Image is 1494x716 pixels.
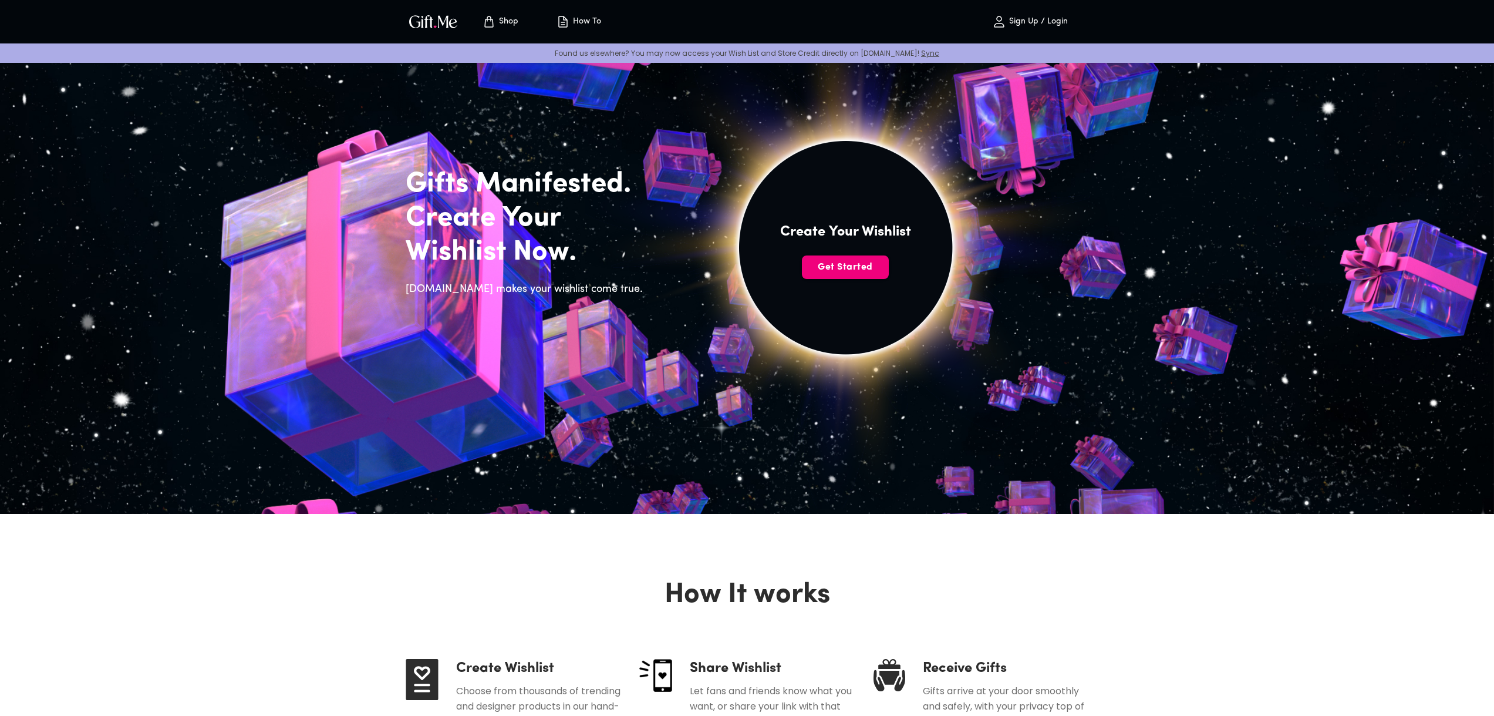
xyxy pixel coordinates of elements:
[1006,17,1068,27] p: Sign Up / Login
[496,17,518,27] p: Shop
[802,256,889,279] button: Get Started
[639,659,672,692] img: share-wishlist.png
[582,10,1109,512] img: hero_sun.png
[406,659,439,700] img: create-wishlist.svg
[874,659,905,691] img: receive-gifts.svg
[921,48,939,58] a: Sync
[406,201,650,236] h2: Create Your
[407,13,460,30] img: GiftMe Logo
[406,167,650,201] h2: Gifts Manifested.
[556,15,570,29] img: how-to.svg
[547,3,611,41] button: How To
[780,223,911,241] h4: Create Your Wishlist
[9,48,1485,58] p: Found us elsewhere? You may now access your Wish List and Store Credit directly on [DOMAIN_NAME]!
[468,3,532,41] button: Store page
[406,236,650,270] h2: Wishlist Now.
[802,261,889,274] span: Get Started
[406,15,461,29] button: GiftMe Logo
[570,17,601,27] p: How To
[406,281,650,298] h6: [DOMAIN_NAME] makes your wishlist come true.
[923,659,1089,678] h4: Receive Gifts
[972,3,1089,41] button: Sign Up / Login
[406,578,1089,612] h2: How It works
[456,659,621,678] h4: Create Wishlist
[690,659,855,678] h4: Share Wishlist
